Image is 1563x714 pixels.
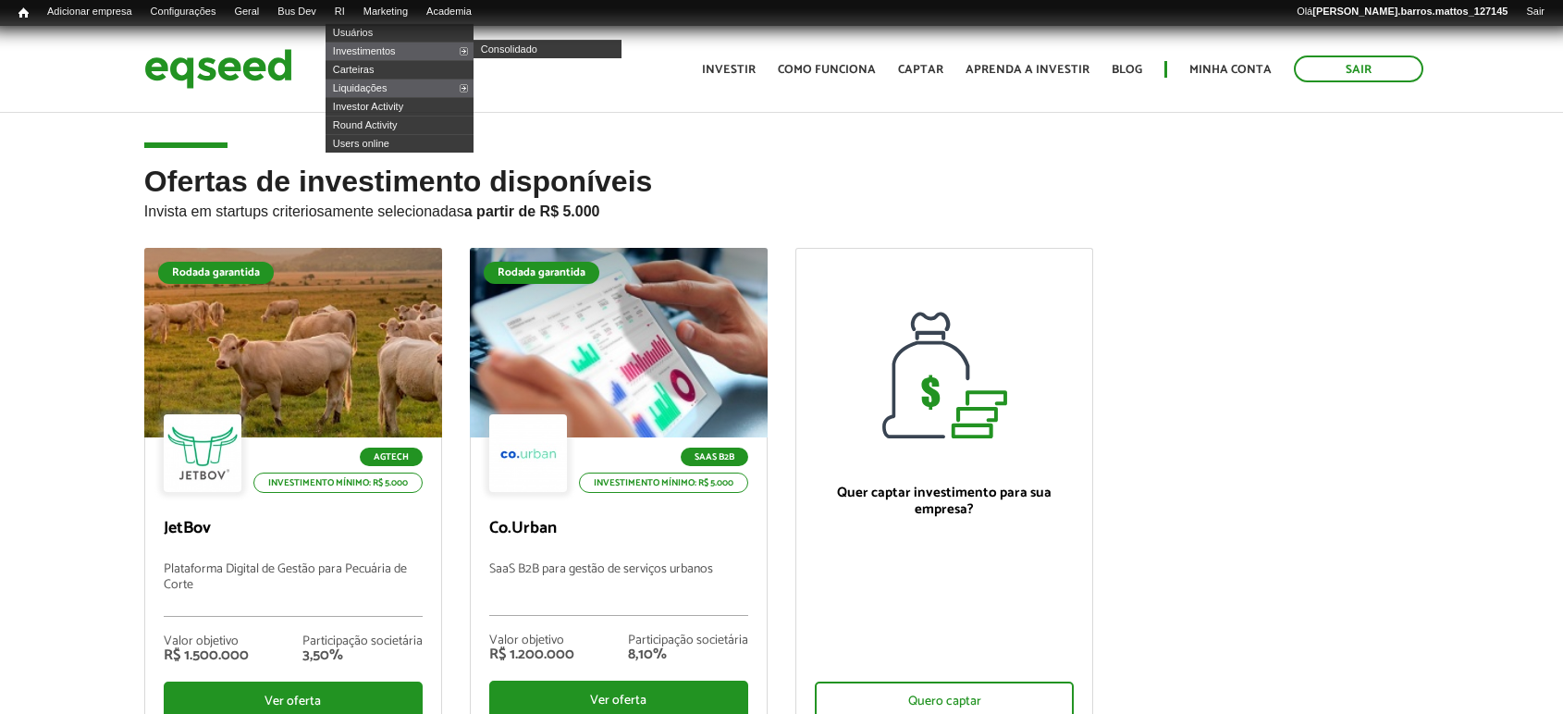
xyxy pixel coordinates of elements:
[898,64,943,76] a: Captar
[144,44,292,93] img: EqSeed
[164,562,423,617] p: Plataforma Digital de Gestão para Pecuária de Corte
[628,647,748,662] div: 8,10%
[302,635,423,648] div: Participação societária
[702,64,756,76] a: Investir
[142,5,226,19] a: Configurações
[326,5,354,19] a: RI
[158,262,274,284] div: Rodada garantida
[628,634,748,647] div: Participação societária
[1517,5,1554,19] a: Sair
[38,5,142,19] a: Adicionar empresa
[253,473,423,493] p: Investimento mínimo: R$ 5.000
[1112,64,1142,76] a: Blog
[1312,6,1508,17] strong: [PERSON_NAME].barros.mattos_127145
[489,647,574,662] div: R$ 1.200.000
[1287,5,1517,19] a: Olá[PERSON_NAME].barros.mattos_127145
[164,519,423,539] p: JetBov
[489,634,574,647] div: Valor objetivo
[360,448,423,466] p: Agtech
[1294,55,1423,82] a: Sair
[354,5,417,19] a: Marketing
[489,562,748,616] p: SaaS B2B para gestão de serviços urbanos
[18,6,29,19] span: Início
[417,5,481,19] a: Academia
[484,262,599,284] div: Rodada garantida
[225,5,268,19] a: Geral
[579,473,748,493] p: Investimento mínimo: R$ 5.000
[681,448,748,466] p: SaaS B2B
[464,203,600,219] strong: a partir de R$ 5.000
[164,635,249,648] div: Valor objetivo
[144,198,1419,220] p: Invista em startups criteriosamente selecionadas
[966,64,1089,76] a: Aprenda a investir
[489,519,748,539] p: Co.Urban
[164,648,249,663] div: R$ 1.500.000
[144,166,1419,248] h2: Ofertas de investimento disponíveis
[268,5,326,19] a: Bus Dev
[778,64,876,76] a: Como funciona
[1189,64,1272,76] a: Minha conta
[9,5,38,22] a: Início
[302,648,423,663] div: 3,50%
[815,485,1074,518] p: Quer captar investimento para sua empresa?
[326,23,474,42] a: Usuários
